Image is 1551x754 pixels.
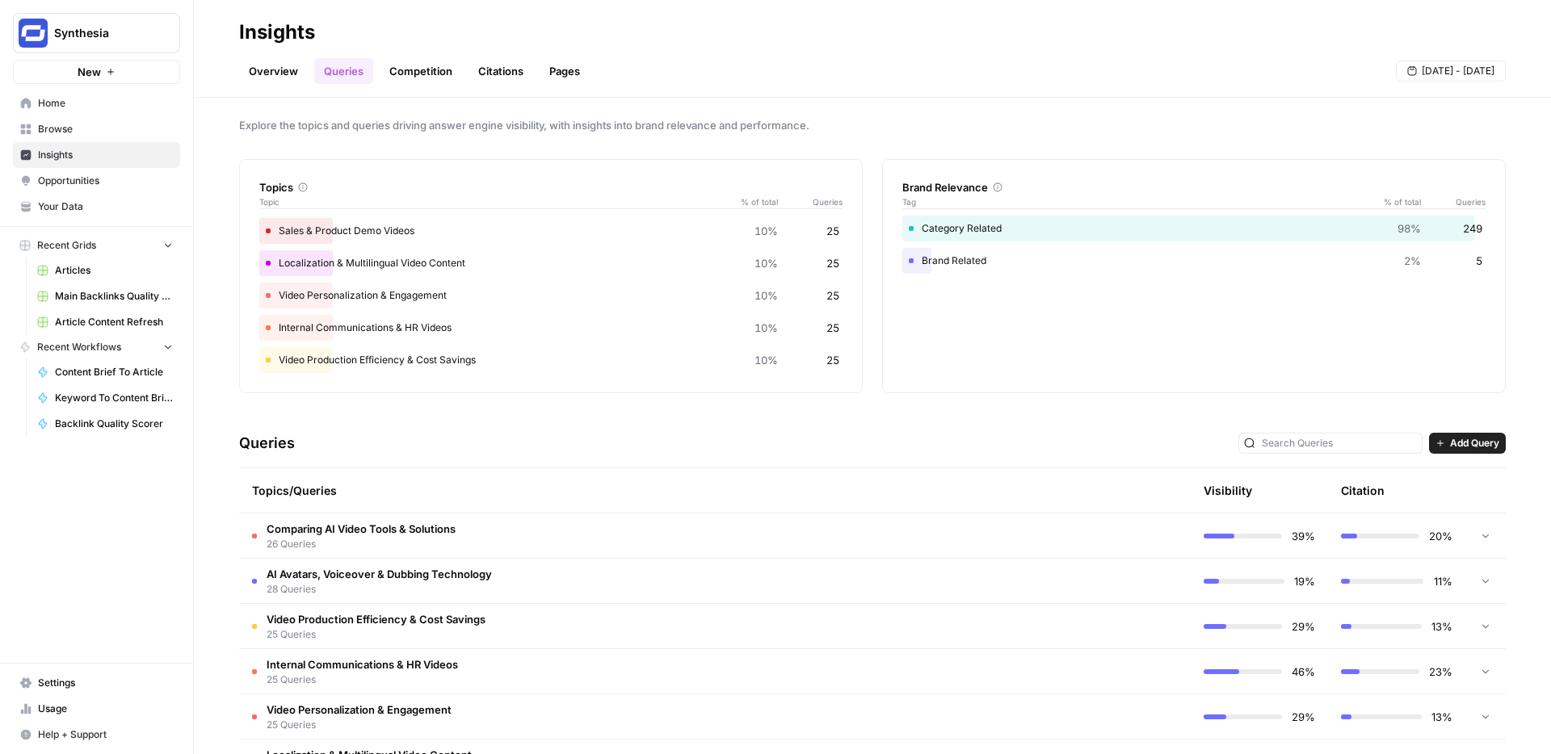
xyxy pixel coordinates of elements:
span: 10% [754,320,778,336]
span: 5 [1476,253,1482,269]
span: Main Backlinks Quality Checker - MAIN [55,289,173,304]
span: 13% [1431,618,1452,635]
a: Content Brief To Article [30,359,180,385]
span: Recent Workflows [37,340,121,354]
span: Home [38,96,173,111]
span: Synthesia [54,25,152,41]
span: 13% [1431,709,1452,725]
a: Citations [469,58,533,84]
span: Topic [259,195,729,208]
span: 29% [1292,618,1315,635]
a: Opportunities [13,168,180,194]
a: Competition [380,58,462,84]
span: Video Production Efficiency & Cost Savings [267,611,485,627]
span: 28 Queries [267,582,492,597]
span: 20% [1429,528,1452,544]
button: New [13,60,180,84]
span: 46% [1292,664,1315,680]
a: Main Backlinks Quality Checker - MAIN [30,283,180,309]
div: Topics/Queries [252,468,1040,513]
span: 2% [1404,253,1421,269]
span: 11% [1433,573,1452,589]
div: Visibility [1204,483,1252,499]
div: Sales & Product Demo Videos [259,218,843,244]
a: Pages [540,58,590,84]
span: [DATE] - [DATE] [1422,64,1494,78]
a: Keyword To Content Brief [30,385,180,411]
a: Browse [13,116,180,142]
span: Insights [38,148,173,162]
a: Queries [314,58,373,84]
div: Insights [239,19,315,45]
span: Recent Grids [37,238,96,253]
span: Queries [1421,195,1486,208]
span: 19% [1294,573,1315,589]
span: Keyword To Content Brief [55,391,173,405]
div: Category Related [902,216,1486,241]
span: 25 Queries [267,718,452,732]
span: Video Personalization & Engagement [267,702,452,718]
div: Video Personalization & Engagement [259,283,843,308]
span: 25 [826,320,839,336]
span: Help + Support [38,727,173,742]
span: Explore the topics and queries driving answer engine visibility, with insights into brand relevan... [239,117,1506,133]
div: Citation [1341,468,1385,513]
span: 29% [1292,709,1315,725]
span: Comparing AI Video Tools & Solutions [267,521,456,537]
button: Add Query [1429,433,1506,454]
span: Add Query [1450,436,1499,450]
div: Brand Related [902,248,1486,274]
span: Opportunities [38,174,173,188]
span: Queries [778,195,843,208]
span: Content Brief To Article [55,365,173,379]
a: Insights [13,142,180,168]
span: 25 Queries [267,672,458,687]
div: Video Production Efficiency & Cost Savings [259,347,843,373]
span: Your Data [38,199,173,214]
span: % of total [1372,195,1421,208]
div: Localization & Multilingual Video Content [259,250,843,276]
button: Recent Grids [13,233,180,258]
img: Synthesia Logo [19,19,48,48]
span: 26 Queries [267,537,456,551]
span: 25 [826,352,839,368]
span: 10% [754,352,778,368]
div: Brand Relevance [902,179,1486,195]
span: 10% [754,255,778,271]
a: Overview [239,58,308,84]
span: 10% [754,223,778,239]
span: AI Avatars, Voiceover & Dubbing Technology [267,566,492,582]
div: Internal Communications & HR Videos [259,315,843,341]
span: 23% [1429,664,1452,680]
span: New [78,64,101,80]
span: Usage [38,702,173,716]
span: 98% [1398,220,1421,237]
span: 25 [826,287,839,304]
div: Topics [259,179,843,195]
span: 25 [826,255,839,271]
span: 249 [1463,220,1482,237]
span: Settings [38,676,173,690]
span: 39% [1292,528,1315,544]
button: Workspace: Synthesia [13,13,180,53]
span: Articles [55,263,173,278]
a: Backlink Quality Scorer [30,411,180,437]
span: Backlink Quality Scorer [55,417,173,431]
h3: Queries [239,432,295,454]
a: Article Content Refresh [30,309,180,335]
a: Articles [30,258,180,283]
a: Your Data [13,194,180,220]
span: 25 Queries [267,627,485,642]
a: Usage [13,696,180,722]
span: Internal Communications & HR Videos [267,656,458,672]
span: Tag [902,195,1372,208]
span: Article Content Refresh [55,315,173,329]
input: Search Queries [1262,435,1417,451]
span: 10% [754,287,778,304]
button: Recent Workflows [13,335,180,359]
a: Settings [13,670,180,696]
button: Help + Support [13,722,180,748]
a: Home [13,90,180,116]
button: [DATE] - [DATE] [1396,61,1506,82]
span: 25 [826,223,839,239]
